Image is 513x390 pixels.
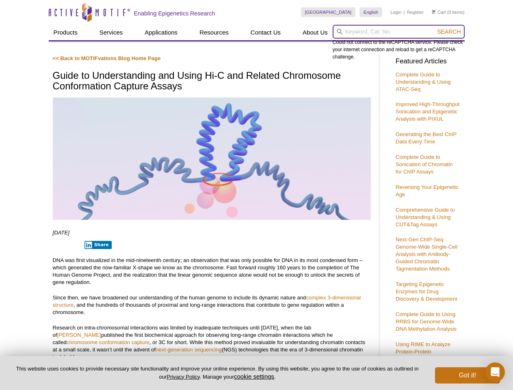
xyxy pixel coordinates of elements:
[195,25,234,40] a: Resources
[396,341,457,362] a: Using RIME to Analyze Protein-Protein Interactions on Chromatin
[390,9,401,15] a: Login
[396,154,453,175] a: Complete Guide to Sonication of Chromatin for ChIP Assays
[404,7,405,17] li: |
[432,9,446,15] a: Cart
[396,58,461,65] h3: Featured Articles
[53,257,371,286] p: DNA was first visualized in the mid-nineteenth century; an observation that was only possible for...
[359,7,382,17] a: English
[432,10,435,14] img: Your Cart
[485,362,505,382] div: Open Intercom Messenger
[396,131,457,145] a: Generating the Best ChIP Data Every Time
[167,374,199,380] a: Privacy Policy
[140,25,182,40] a: Applications
[396,311,457,332] a: Complete Guide to Using RRBS for Genome-Wide DNA Methylation Analysis
[301,7,356,17] a: [GEOGRAPHIC_DATA]
[396,281,457,302] a: Targeting Epigenetic Enzymes for Drug Discovery & Development
[298,25,333,40] a: About Us
[333,25,465,61] div: Could not connect to the reCAPTCHA service. Please check your internet connection and reload to g...
[53,70,371,93] h1: Guide to Understanding and Using Hi-C and Related Chromosome Conformation Capture Assays
[234,373,274,380] button: cookie settings
[407,9,424,15] a: Register
[156,347,222,353] a: next-generation sequencing
[13,365,422,381] p: This website uses cookies to provide necessary site functionality and improve your online experie...
[396,101,460,122] a: Improved High-Throughput Sonication and Epigenetic Analysis with PIXUL
[432,7,465,17] li: (0 items)
[53,324,371,361] p: Research on intra-chromosomal interactions was limited by inadequate techniques until [DATE], whe...
[49,25,82,40] a: Products
[437,28,461,35] span: Search
[67,339,149,345] a: chromosome conformation capture
[396,236,457,272] a: Next-Gen ChIP-Seq: Genome-Wide Single-Cell Analysis with Antibody-Guided Chromatin Tagmentation M...
[53,55,161,61] a: << Back to MOTIFvations Blog Home Page
[246,25,286,40] a: Contact Us
[435,28,463,35] button: Search
[57,332,101,338] a: [PERSON_NAME]
[435,367,500,383] button: Got it!
[396,207,455,227] a: Comprehensive Guide to Understanding & Using CUT&Tag Assays
[53,294,371,316] p: Since then, we have broadened our understanding of the human genome to include its dynamic nature...
[95,25,128,40] a: Services
[396,71,451,92] a: Complete Guide to Understanding & Using ATAC-Seq
[53,230,70,236] em: [DATE]
[53,97,371,220] img: Hi-C
[134,10,215,17] h2: Enabling Epigenetics Research
[53,240,79,249] iframe: X Post Button
[396,184,459,197] a: Reversing Your Epigenetic Age
[84,241,112,249] button: Share
[333,25,465,39] input: Keyword, Cat. No.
